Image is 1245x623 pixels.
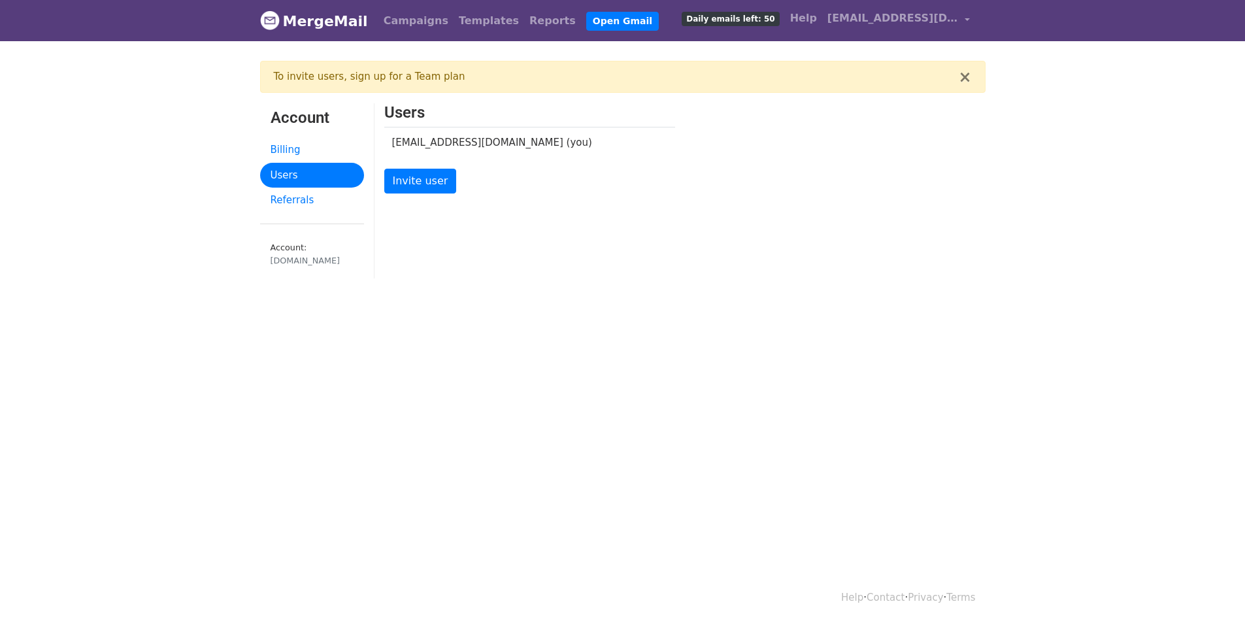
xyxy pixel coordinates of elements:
[260,188,364,213] a: Referrals
[271,243,354,267] small: Account:
[682,12,779,26] span: Daily emails left: 50
[785,5,822,31] a: Help
[384,103,675,122] h3: Users
[454,8,524,34] a: Templates
[946,592,975,603] a: Terms
[827,10,958,26] span: [EMAIL_ADDRESS][DOMAIN_NAME]
[822,5,975,36] a: [EMAIL_ADDRESS][DOMAIN_NAME]
[676,5,784,31] a: Daily emails left: 50
[378,8,454,34] a: Campaigns
[260,7,368,35] a: MergeMail
[271,109,354,127] h3: Account
[524,8,581,34] a: Reports
[958,69,971,85] button: ×
[908,592,943,603] a: Privacy
[271,254,354,267] div: [DOMAIN_NAME]
[867,592,905,603] a: Contact
[274,69,959,84] div: To invite users, sign up for a Team plan
[260,10,280,30] img: MergeMail logo
[260,163,364,188] a: Users
[260,137,364,163] a: Billing
[586,12,659,31] a: Open Gmail
[841,592,863,603] a: Help
[384,127,656,158] td: [EMAIL_ADDRESS][DOMAIN_NAME] (you)
[384,169,457,194] a: Invite user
